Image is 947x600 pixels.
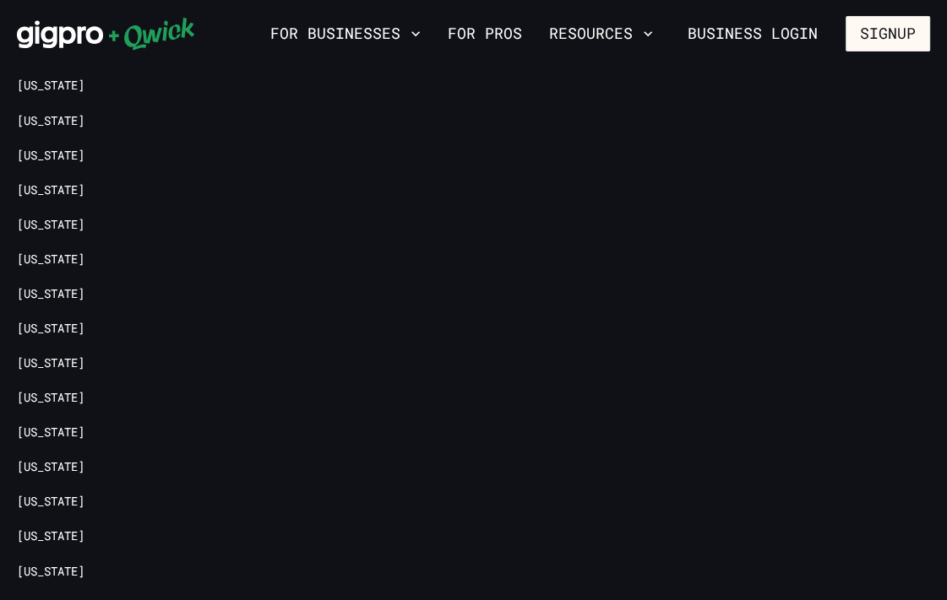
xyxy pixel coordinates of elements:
a: [US_STATE] [17,528,84,544]
a: [US_STATE] [17,355,84,371]
a: [US_STATE] [17,321,84,337]
a: [US_STATE] [17,564,84,580]
button: For Businesses [264,19,427,48]
a: [US_STATE] [17,251,84,268]
a: [US_STATE] [17,286,84,302]
button: Resources [542,19,660,48]
a: Business Login [673,16,832,51]
a: [US_STATE] [17,494,84,510]
a: [US_STATE] [17,390,84,406]
button: Signup [846,16,930,51]
a: [US_STATE] [17,78,84,94]
a: [US_STATE] [17,113,84,129]
a: [US_STATE] [17,424,84,441]
a: [US_STATE] [17,217,84,233]
a: [US_STATE] [17,459,84,475]
a: [US_STATE] [17,148,84,164]
a: For Pros [441,19,529,48]
a: [US_STATE] [17,182,84,198]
